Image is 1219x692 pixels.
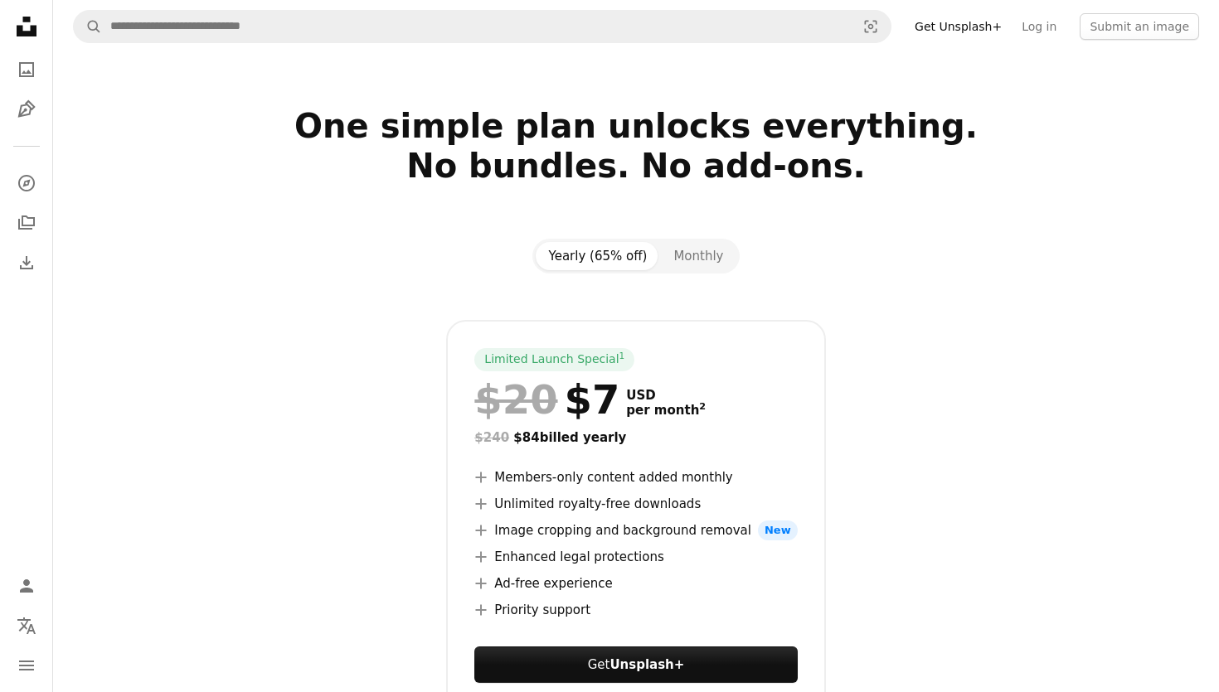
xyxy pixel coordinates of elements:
[99,106,1173,225] h2: One simple plan unlocks everything. No bundles. No add-ons.
[474,600,797,620] li: Priority support
[474,467,797,487] li: Members-only content added monthly
[626,388,706,403] span: USD
[616,351,629,368] a: 1
[536,242,661,270] button: Yearly (65% off)
[73,10,891,43] form: Find visuals sitewide
[609,657,684,672] strong: Unsplash+
[474,573,797,593] li: Ad-free experience
[10,246,43,279] a: Download History
[474,430,509,445] span: $240
[10,53,43,86] a: Photos
[474,348,634,371] div: Limited Launch Special
[74,11,102,42] button: Search Unsplash
[699,401,706,412] sup: 2
[758,520,798,540] span: New
[10,206,43,240] a: Collections
[10,167,43,200] a: Explore
[626,403,706,418] span: per month
[851,11,891,42] button: Visual search
[474,520,797,540] li: Image cropping and background removal
[10,609,43,642] button: Language
[1080,13,1199,40] button: Submit an image
[474,428,797,448] div: $84 billed yearly
[619,351,625,361] sup: 1
[905,13,1012,40] a: Get Unsplash+
[696,403,709,418] a: 2
[474,378,619,421] div: $7
[474,378,557,421] span: $20
[660,242,736,270] button: Monthly
[474,494,797,514] li: Unlimited royalty-free downloads
[474,646,797,683] button: GetUnsplash+
[10,569,43,602] a: Log in / Sign up
[1012,13,1066,40] a: Log in
[10,93,43,126] a: Illustrations
[474,547,797,567] li: Enhanced legal protections
[10,10,43,46] a: Home — Unsplash
[10,649,43,682] button: Menu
